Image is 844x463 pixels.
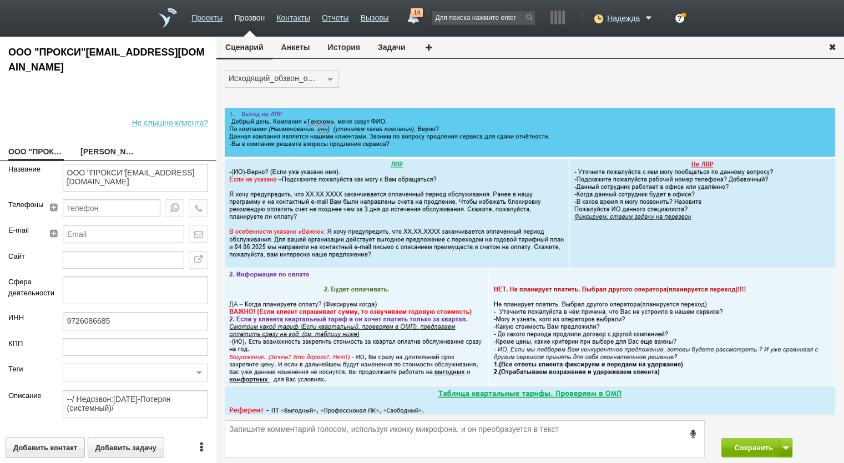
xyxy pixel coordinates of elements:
[8,390,46,401] label: Описание
[322,8,348,24] a: Отчеты
[63,225,184,243] input: Email
[361,8,389,24] a: Вызовы
[8,364,46,375] label: Теги
[675,14,684,23] div: ?
[229,72,322,85] div: Исходящий_обзвон_общий
[432,11,535,24] input: Для поиска нажмите enter
[159,8,177,28] a: На главную
[191,8,223,24] a: Проекты
[216,37,272,59] button: Сценарий
[272,37,319,58] button: Анкеты
[8,225,37,236] label: E-mail
[88,437,164,458] button: Добавить задачу
[607,13,640,24] span: Надежда
[63,199,160,217] input: телефон
[319,37,369,58] button: История
[8,45,208,75] div: ООО "ПРОКСИ"__77268fl@host35.taxcom.ru
[607,12,655,23] a: Надежда
[8,164,46,175] label: Название
[411,8,423,17] span: 14
[403,8,423,22] a: 14
[8,276,46,298] label: Сфера деятельности
[8,251,46,262] label: Сайт
[369,37,415,58] button: Задачи
[8,199,37,210] label: Телефоны
[721,438,780,457] button: Сохранить
[8,338,46,349] label: КПП
[6,437,85,458] button: Добавить контакт
[276,8,310,24] a: Контакты
[234,8,265,24] a: Прозвон
[8,145,64,160] a: ООО "ПРОКСИ"[EMAIL_ADDRESS][DOMAIN_NAME]
[132,115,208,127] span: Не слышно клиента?
[80,145,136,160] a: [PERSON_NAME]
[8,312,46,323] label: ИНН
